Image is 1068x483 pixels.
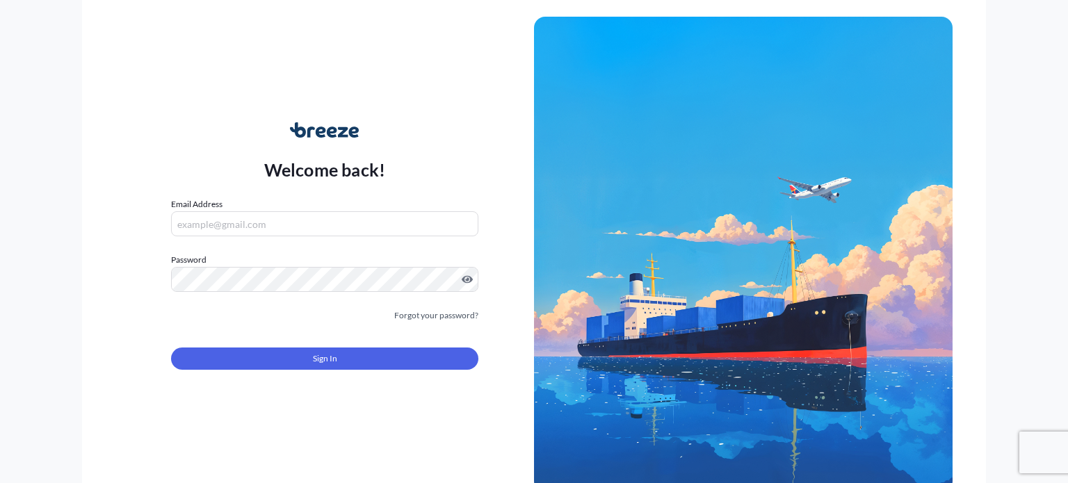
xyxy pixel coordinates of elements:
input: example@gmail.com [171,211,478,236]
p: Welcome back! [264,158,386,181]
button: Sign In [171,347,478,370]
label: Password [171,253,478,267]
label: Email Address [171,197,222,211]
span: Sign In [313,352,337,366]
button: Show password [462,274,473,285]
a: Forgot your password? [394,309,478,322]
